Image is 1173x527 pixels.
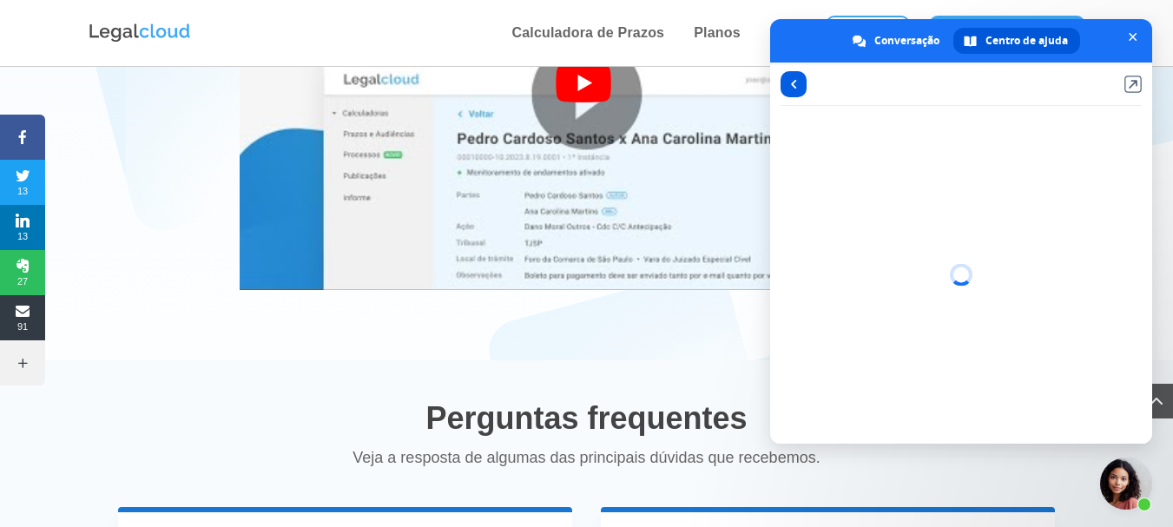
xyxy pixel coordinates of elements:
img: Logo da Legalcloud [88,22,192,44]
span: Conversação [874,28,939,54]
span: Centro de ajuda [985,28,1068,54]
a: Bate-papo [1100,458,1152,510]
a: Conversação [842,28,952,54]
a: Centro de ajuda [953,28,1080,54]
span: Veja a resposta de algumas das principais dúvidas que recebemos. [353,449,820,466]
a: Entrar [826,16,909,50]
a: Criar conta grátis [929,16,1085,50]
span: Bate-papo [1124,28,1142,46]
span: Perguntas frequentes [425,400,747,436]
